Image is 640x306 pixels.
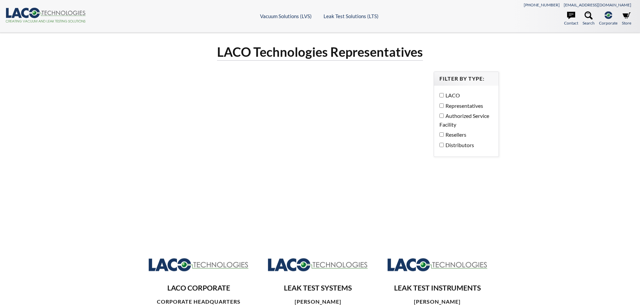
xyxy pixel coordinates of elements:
h3: LEAK TEST INSTRUMENTS [385,283,489,293]
input: Resellers [439,132,444,137]
strong: [PERSON_NAME] [414,298,461,305]
a: Contact [564,11,578,26]
h3: LACO CORPORATE [146,283,251,293]
img: Logo_LACO-TECH_hi-res.jpg [387,257,488,272]
img: Logo_LACO-TECH_hi-res.jpg [267,257,368,272]
span: Corporate [599,20,617,26]
label: Representatives [439,101,490,110]
label: Distributors [439,141,490,149]
label: Authorized Service Facility [439,112,490,129]
img: Logo_LACO-TECH_hi-res.jpg [148,257,249,272]
a: Store [622,11,631,26]
label: Resellers [439,130,490,139]
input: Authorized Service Facility [439,114,444,118]
strong: [PERSON_NAME] [295,298,341,305]
h4: Filter by Type: [439,75,493,82]
strong: CORPORATE HEADQUARTERS [157,298,241,305]
input: Distributors [439,143,444,147]
input: Representatives [439,103,444,108]
input: LACO [439,93,444,97]
h1: LACO Technologies Representatives [217,44,423,61]
label: LACO [439,91,490,100]
h3: LEAK TEST SYSTEMS [266,283,370,293]
a: [PHONE_NUMBER] [524,2,560,7]
a: Leak Test Solutions (LTS) [324,13,379,19]
a: Search [583,11,595,26]
a: [EMAIL_ADDRESS][DOMAIN_NAME] [564,2,631,7]
a: Vacuum Solutions (LVS) [260,13,312,19]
